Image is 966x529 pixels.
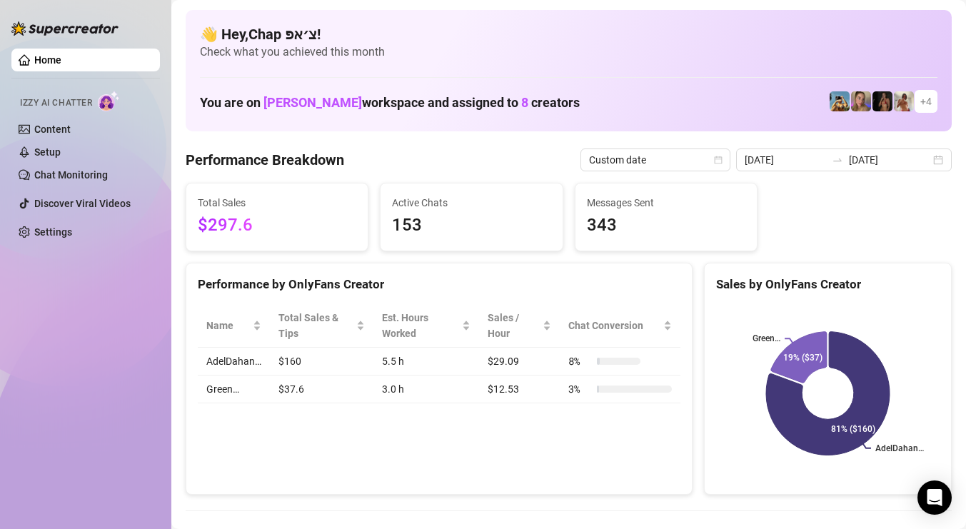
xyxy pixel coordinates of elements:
[894,91,914,111] img: Green
[11,21,119,36] img: logo-BBDzfeDw.svg
[34,169,108,181] a: Chat Monitoring
[832,154,843,166] span: swap-right
[198,304,270,348] th: Name
[587,212,745,239] span: 343
[488,310,540,341] span: Sales / Hour
[198,348,270,376] td: AdelDahan…
[34,146,61,158] a: Setup
[568,318,660,333] span: Chat Conversion
[200,44,937,60] span: Check what you achieved this month
[382,310,459,341] div: Est. Hours Worked
[920,94,932,109] span: + 4
[200,95,580,111] h1: You are on workspace and assigned to creators
[198,212,356,239] span: $297.6
[753,334,780,344] text: Green…
[206,318,250,333] span: Name
[98,91,120,111] img: AI Chatter
[872,91,892,111] img: the_bohema
[34,54,61,66] a: Home
[745,152,826,168] input: Start date
[198,275,680,294] div: Performance by OnlyFans Creator
[270,348,373,376] td: $160
[186,150,344,170] h4: Performance Breakdown
[200,24,937,44] h4: 👋 Hey, Chap צ׳אפ !
[373,348,479,376] td: 5.5 h
[521,95,528,110] span: 8
[34,226,72,238] a: Settings
[832,154,843,166] span: to
[392,212,550,239] span: 153
[568,381,591,397] span: 3 %
[278,310,353,341] span: Total Sales & Tips
[917,480,952,515] div: Open Intercom Messenger
[587,195,745,211] span: Messages Sent
[479,304,560,348] th: Sales / Hour
[479,348,560,376] td: $29.09
[34,124,71,135] a: Content
[589,149,722,171] span: Custom date
[849,152,930,168] input: End date
[198,195,356,211] span: Total Sales
[263,95,362,110] span: [PERSON_NAME]
[568,353,591,369] span: 8 %
[479,376,560,403] td: $12.53
[716,275,940,294] div: Sales by OnlyFans Creator
[830,91,850,111] img: Babydanix
[270,304,373,348] th: Total Sales & Tips
[270,376,373,403] td: $37.6
[34,198,131,209] a: Discover Viral Videos
[392,195,550,211] span: Active Chats
[20,96,92,110] span: Izzy AI Chatter
[373,376,479,403] td: 3.0 h
[560,304,680,348] th: Chat Conversion
[875,443,924,453] text: AdelDahan…
[714,156,723,164] span: calendar
[198,376,270,403] td: Green…
[851,91,871,111] img: Cherry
